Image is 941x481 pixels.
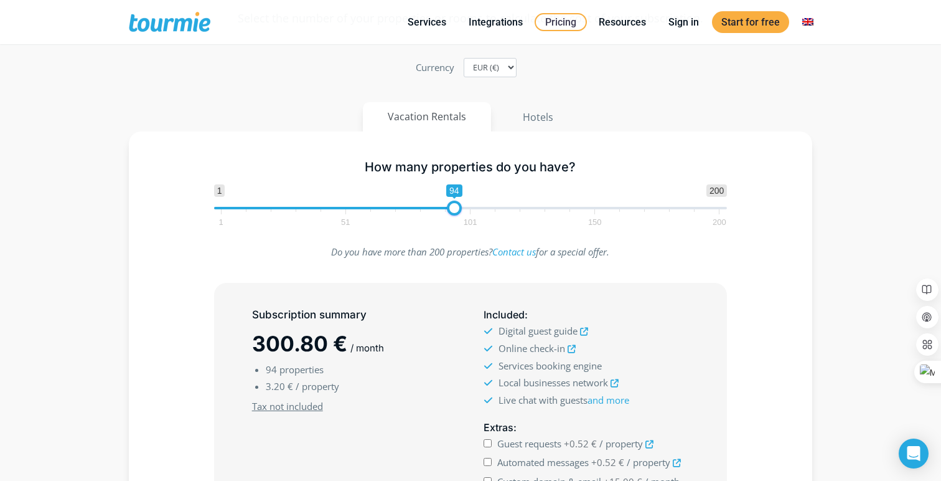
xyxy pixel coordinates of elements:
[214,244,728,260] p: Do you have more than 200 properties? for a special offer.
[484,308,525,321] span: Included
[499,360,602,372] span: Services booking engine
[214,160,728,175] h5: How many properties do you have?
[711,219,728,225] span: 200
[446,184,462,197] span: 94
[484,421,513,434] span: Extras
[659,14,708,30] a: Sign in
[535,13,587,31] a: Pricing
[499,394,629,406] span: Live chat with guests
[627,456,670,469] span: / property
[793,14,823,30] a: Switch to
[492,245,536,258] a: Contact us
[599,437,643,450] span: / property
[266,363,277,376] span: 94
[712,11,789,33] a: Start for free
[499,376,608,389] span: Local businesses network
[899,439,929,469] div: Open Intercom Messenger
[252,400,323,412] u: Tax not included
[499,342,565,355] span: Online check-in
[416,59,454,76] label: Currency
[266,380,293,393] span: 3.20 €
[586,219,604,225] span: 150
[363,102,491,131] button: Vacation Rentals
[462,219,479,225] span: 101
[564,437,597,450] span: +0.52 €
[497,456,589,469] span: Automated messages
[252,331,347,356] span: 300.80 €
[398,14,456,30] a: Services
[497,437,561,450] span: Guest requests
[252,307,457,323] h5: Subscription summary
[279,363,324,376] span: properties
[339,219,352,225] span: 51
[588,394,629,406] a: and more
[706,184,727,197] span: 200
[459,14,532,30] a: Integrations
[296,380,339,393] span: / property
[217,219,225,225] span: 1
[350,342,384,354] span: / month
[214,184,225,197] span: 1
[484,307,689,323] h5: :
[591,456,624,469] span: +0.52 €
[589,14,655,30] a: Resources
[484,420,689,436] h5: :
[499,325,578,337] span: Digital guest guide
[497,102,579,132] button: Hotels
